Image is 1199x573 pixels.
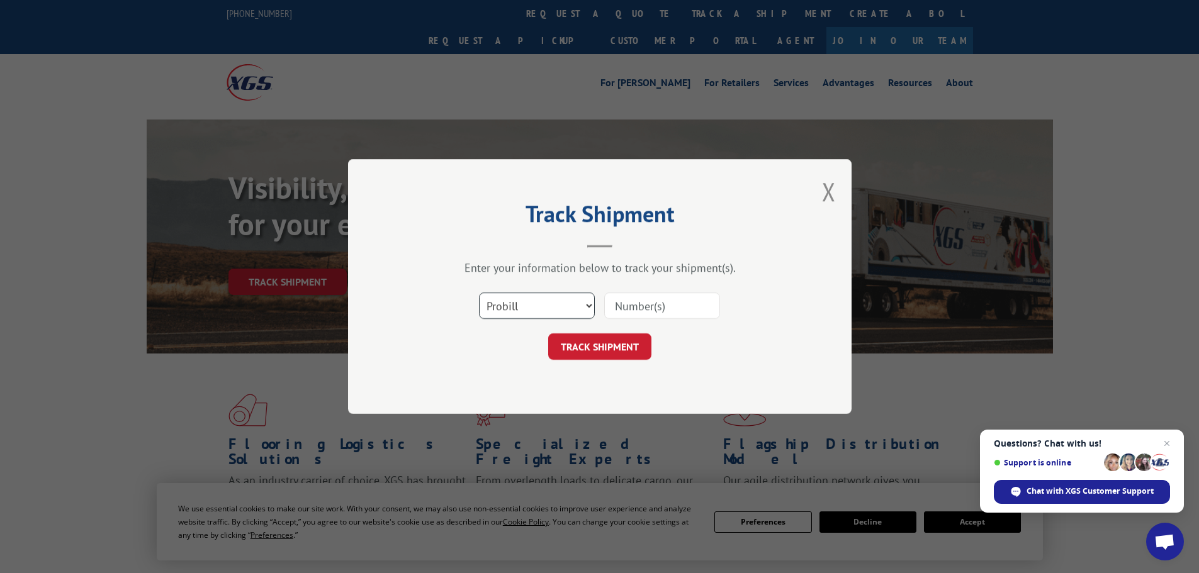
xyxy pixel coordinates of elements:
[411,260,789,275] div: Enter your information below to track your shipment(s).
[1027,486,1154,497] span: Chat with XGS Customer Support
[1146,523,1184,560] div: Open chat
[548,333,651,360] button: TRACK SHIPMENT
[1159,436,1174,451] span: Close chat
[604,292,720,319] input: Number(s)
[994,458,1100,467] span: Support is online
[822,175,836,208] button: Close modal
[411,205,789,229] h2: Track Shipment
[994,480,1170,504] div: Chat with XGS Customer Support
[994,438,1170,448] span: Questions? Chat with us!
